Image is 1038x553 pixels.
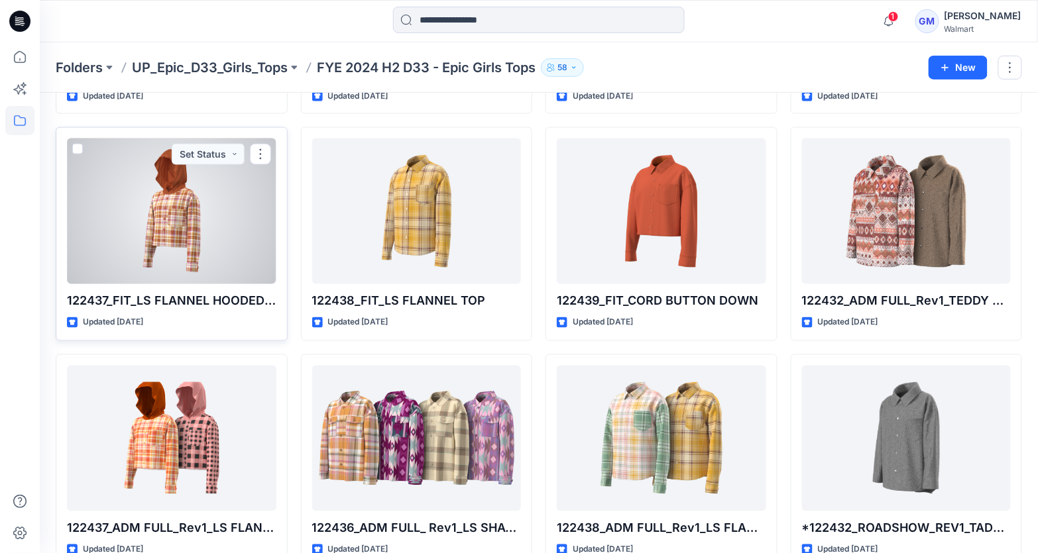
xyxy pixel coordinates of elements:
div: GM [915,9,939,33]
p: 122439_FIT_CORD BUTTON DOWN [557,292,766,311]
a: 122437_FIT_LS FLANNEL HOODED TOP [67,138,276,284]
p: 122438_ADM FULL_Rev1_LS FLANNEL TOP [557,519,766,538]
a: UP_Epic_D33_Girls_Tops [132,58,288,77]
div: [PERSON_NAME] [945,8,1021,24]
p: Updated [DATE] [328,89,388,103]
a: 122438_FIT_LS FLANNEL TOP [312,138,522,284]
p: Updated [DATE] [818,89,878,103]
button: New [929,56,988,79]
a: Folders [56,58,103,77]
p: 122436_ADM FULL_ Rev1_LS SHACKET [312,519,522,538]
p: Updated [DATE] [573,316,633,330]
p: FYE 2024 H2 D33 - Epic Girls Tops [317,58,536,77]
span: 1 [888,11,899,22]
div: Walmart [945,24,1021,34]
p: 122438_FIT_LS FLANNEL TOP [312,292,522,311]
p: Updated [DATE] [573,89,633,103]
a: 122439_FIT_CORD BUTTON DOWN [557,138,766,284]
p: 122432_ADM FULL_Rev1_TEDDY SHACKET [802,292,1011,311]
p: 122437_ADM FULL_Rev1_LS FLANNEL HOODED TOP [67,519,276,538]
p: 122437_FIT_LS FLANNEL HOODED TOP [67,292,276,311]
p: Updated [DATE] [328,316,388,330]
a: 122432_ADM FULL_Rev1_TEDDY SHACKET [802,138,1011,284]
a: 122436_ADM FULL_ Rev1_LS SHACKET [312,366,522,511]
p: Updated [DATE] [818,316,878,330]
a: *122432_ROADSHOW_REV1_TADDY SKACKET [802,366,1011,511]
a: 122438_ADM FULL_Rev1_LS FLANNEL TOP [557,366,766,511]
button: 58 [541,58,584,77]
a: 122437_ADM FULL_Rev1_LS FLANNEL HOODED TOP [67,366,276,511]
p: Updated [DATE] [83,316,143,330]
p: *122432_ROADSHOW_REV1_TADDY SKACKET [802,519,1011,538]
p: 58 [557,60,567,75]
p: Updated [DATE] [83,89,143,103]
